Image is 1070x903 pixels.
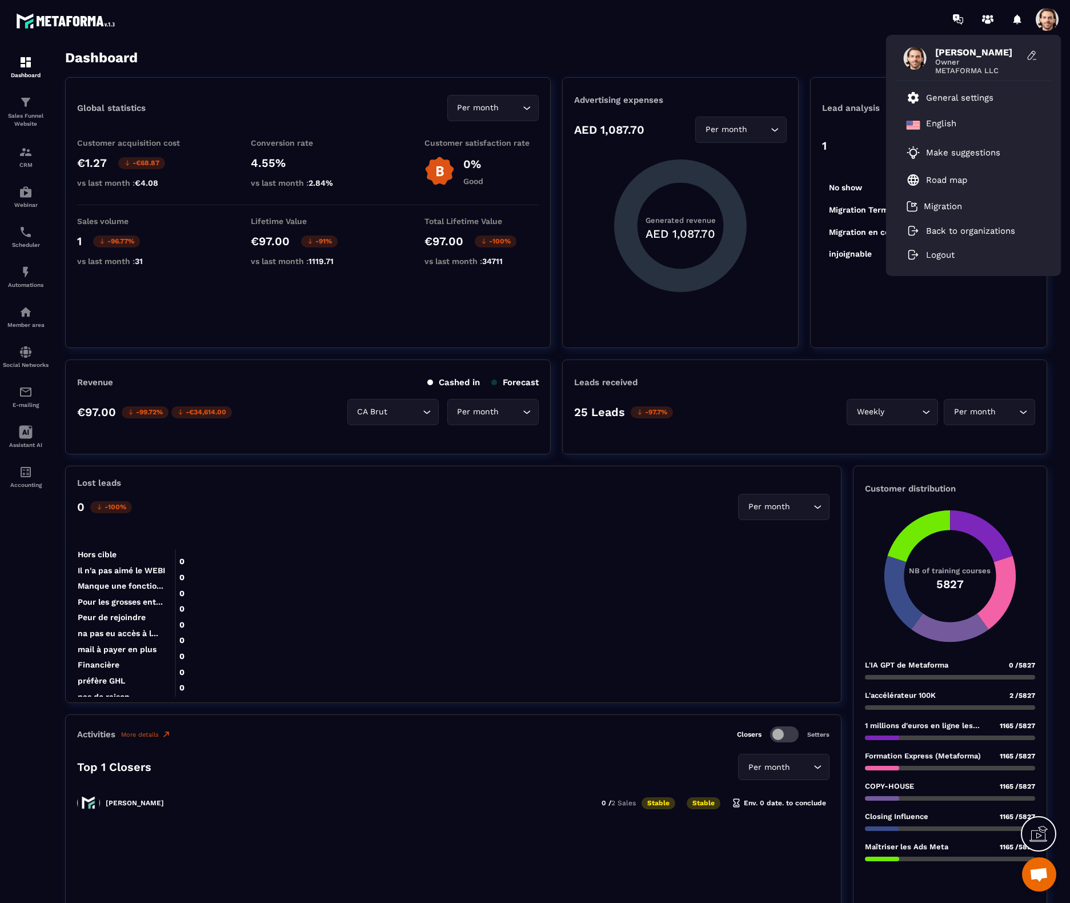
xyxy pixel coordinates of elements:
[829,183,863,192] tspan: No show
[171,406,232,418] p: -€34,614.00
[574,405,625,419] p: 25 Leads
[390,406,420,418] input: Search for option
[738,494,829,520] div: Search for option
[865,842,948,851] p: Maîtriser les Ads Meta
[162,730,171,739] img: narrow-up-right-o.6b7c60e2.svg
[78,629,158,638] tspan: na pas eu accès à l...
[424,138,539,147] p: Customer satisfaction rate
[455,102,502,114] span: Per month
[924,201,962,211] p: Migration
[463,157,483,171] p: 0%
[935,58,1021,66] span: Owner
[77,257,191,266] p: vs last month :
[3,482,49,488] p: Accounting
[829,249,872,259] tspan: injoignable
[77,760,151,774] p: Top 1 Closers
[78,566,165,575] tspan: Il n'a pas aimé le WEBI
[574,377,638,387] p: Leads received
[3,47,49,87] a: formationformationDashboard
[502,406,520,418] input: Search for option
[907,226,1015,236] a: Back to organizations
[135,257,143,266] span: 31
[455,406,502,418] span: Per month
[1009,661,1035,669] span: 0 /5827
[19,385,33,399] img: email
[19,145,33,159] img: formation
[135,178,158,187] span: €4.08
[951,406,998,418] span: Per month
[19,465,33,479] img: accountant
[78,597,163,607] tspan: Pour les grosses ent...
[1000,752,1035,760] span: 1165 /5827
[19,265,33,279] img: automations
[631,406,673,418] p: -97.7%
[1000,782,1035,790] span: 1165 /5827
[1000,813,1035,821] span: 1165 /5827
[502,102,520,114] input: Search for option
[90,501,132,513] p: -100%
[482,257,503,266] span: 34711
[865,812,928,821] p: Closing Influence
[19,305,33,319] img: automations
[251,156,365,170] p: 4.55%
[3,417,49,457] a: Assistant AI
[926,226,1015,236] p: Back to organizations
[424,156,455,186] img: b-badge-o.b3b20ee6.svg
[3,362,49,368] p: Social Networks
[3,377,49,417] a: emailemailE-mailing
[1000,722,1035,730] span: 1165 /5827
[77,500,85,514] p: 0
[732,798,741,808] img: hourglass.f4cb2624.svg
[491,377,539,387] p: Forecast
[19,225,33,239] img: scheduler
[77,729,115,740] p: Activities
[3,72,49,78] p: Dashboard
[251,234,290,248] p: €97.00
[77,138,191,147] p: Customer acquisition cost
[687,797,720,809] p: Stable
[78,645,157,654] tspan: mail à payer en plus
[907,146,1027,159] a: Make suggestions
[907,201,962,212] a: Migration
[78,581,163,590] tspan: Manque une fonctio...
[77,234,82,248] p: 1
[78,692,130,701] tspan: pas de raison
[642,797,675,809] p: Stable
[19,95,33,109] img: formation
[106,799,164,807] p: [PERSON_NAME]
[1000,843,1035,851] span: 1165 /5827
[865,721,994,730] p: 1 millions d'euros en ligne les secrets
[447,95,539,121] div: Search for option
[78,676,126,685] tspan: préfère GHL
[935,66,1021,75] span: METAFORMA LLC
[829,227,902,237] tspan: Migration en cours
[93,235,140,247] p: -96.77%
[121,730,171,739] a: More details
[907,173,967,187] a: Road map
[792,501,811,513] input: Search for option
[822,103,929,113] p: Lead analysis
[308,257,334,266] span: 1119.71
[3,297,49,337] a: automationsautomationsMember area
[3,112,49,128] p: Sales Funnel Website
[574,95,787,105] p: Advertising expenses
[3,282,49,288] p: Automations
[865,782,914,790] p: COPY-HOUSE
[3,242,49,248] p: Scheduler
[1009,692,1035,700] span: 2 /5827
[3,202,49,208] p: Webinar
[935,47,1021,58] span: [PERSON_NAME]
[424,234,463,248] p: €97.00
[3,137,49,177] a: formationformationCRM
[427,377,480,387] p: Cashed in
[3,177,49,217] a: automationsautomationsWebinar
[926,118,956,132] p: English
[77,178,191,187] p: vs last month :
[251,217,365,226] p: Lifetime Value
[926,147,1000,158] p: Make suggestions
[16,10,119,31] img: logo
[251,178,365,187] p: vs last month :
[738,754,829,780] div: Search for option
[78,550,117,559] tspan: Hors cible
[77,377,113,387] p: Revenue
